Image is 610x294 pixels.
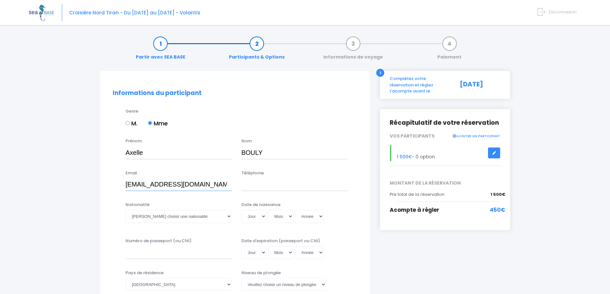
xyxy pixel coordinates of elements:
[126,108,138,115] label: Genre
[390,191,444,197] span: Prix total de la réservation
[385,180,505,187] span: MONTANT DE LA RÉSERVATION
[376,69,384,77] div: i
[126,170,137,176] label: Email
[126,270,164,276] label: Pays de résidence
[452,133,500,139] a: AJOUTER UN PARTICIPANT
[385,145,505,161] div: - 0 option
[397,154,412,160] span: 1 500€
[126,202,150,208] label: Nationalité
[69,9,200,16] span: Croisière Nord Tiran - Du [DATE] au [DATE] - Volantis
[241,270,281,276] label: Niveau de plongée
[113,90,357,97] h2: Informations du participant
[126,119,137,128] label: M.
[148,119,168,128] label: Mme
[490,206,505,214] span: 450€
[133,40,189,60] a: Partir avec SEA BASE
[126,121,130,125] input: M.
[434,40,465,60] a: Paiement
[320,40,386,60] a: Informations de voyage
[241,138,252,144] label: Nom
[455,75,505,94] div: [DATE]
[491,191,505,198] span: 1 500€
[241,202,281,208] label: Date de naissance
[385,133,505,139] div: VOS PARTICIPANTS
[148,121,152,125] input: Mme
[549,9,577,15] span: Déconnexion
[241,170,264,176] label: Téléphone
[226,40,288,60] a: Participants & Options
[126,138,142,144] label: Prénom
[126,238,191,244] label: Numéro de passeport (ou CNI)
[385,75,455,94] div: Complétez votre réservation et réglez l'acompte avant le
[390,119,500,127] h2: Récapitulatif de votre réservation
[390,206,439,214] span: Acompte à régler
[241,238,320,244] label: Date d'expiration (passeport ou CNI)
